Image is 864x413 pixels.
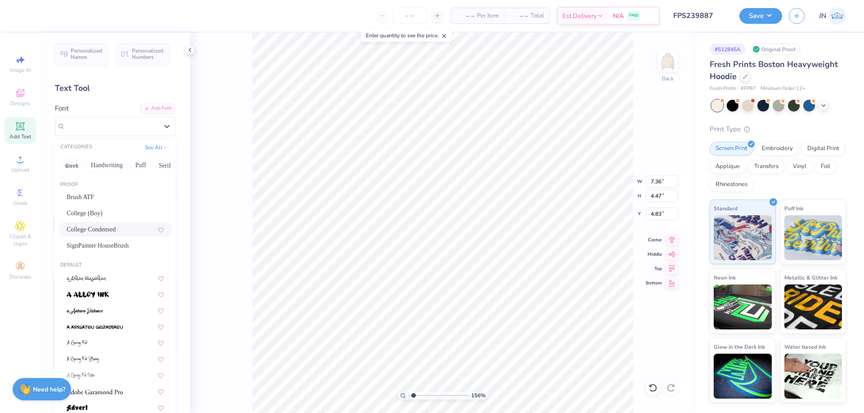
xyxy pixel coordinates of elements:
[714,284,772,329] img: Neon Ink
[471,391,486,400] span: 156 %
[55,181,175,189] div: Proof
[130,158,151,173] button: Puff
[784,215,842,260] img: Puff Ink
[646,251,662,258] span: Middle
[55,262,175,269] div: Default
[392,8,427,24] input: – –
[132,48,164,60] span: Personalized Numbers
[828,7,846,25] img: Jacky Noya
[9,133,31,140] span: Add Text
[456,11,474,21] span: – –
[710,85,736,93] span: Fresh Prints
[33,385,65,394] strong: Need help?
[510,11,528,21] span: – –
[55,82,175,94] div: Text Tool
[756,142,799,155] div: Embroidery
[562,11,597,21] span: Est. Delivery
[629,13,639,19] span: FREE
[10,100,30,107] span: Designs
[646,266,662,272] span: Top
[710,59,838,82] span: Fresh Prints Boston Heavyweight Hoodie
[760,85,805,93] span: Minimum Order: 12 +
[11,166,29,173] span: Upload
[819,7,846,25] a: JN
[60,158,83,173] button: Greek
[741,85,756,93] span: # FP87
[784,204,803,213] span: Puff Ink
[659,52,677,70] img: Back
[477,11,499,21] span: Per Item
[784,342,826,351] span: Water based Ink
[784,284,842,329] img: Metallic & Glitter Ink
[819,11,826,21] span: JN
[531,11,544,21] span: Total
[784,273,837,282] span: Metallic & Glitter Ink
[67,405,88,411] img: Advert
[140,103,175,114] div: Add Font
[67,209,103,218] span: College (Boy)
[613,11,624,21] span: N/A
[662,75,674,83] div: Back
[67,389,123,395] img: Adobe Garamond Pro
[361,29,452,42] div: Enter quantity to see the price.
[710,178,753,191] div: Rhinestones
[67,373,94,379] img: A Charming Font Outline
[10,67,31,74] span: Image AI
[67,192,94,202] span: Brush ATF
[714,204,738,213] span: Standard
[750,44,801,55] div: Original Proof
[801,142,845,155] div: Digital Print
[714,342,765,351] span: Glow in the Dark Ink
[714,215,772,260] img: Standard
[71,48,103,60] span: Personalized Names
[154,158,176,173] button: Serif
[784,354,842,399] img: Water based Ink
[13,200,27,207] span: Greek
[67,292,109,298] img: a Alloy Ink
[710,44,746,55] div: # 512845A
[710,124,846,134] div: Print Type
[9,273,31,280] span: Decorate
[739,8,782,24] button: Save
[815,160,836,173] div: Foil
[710,142,753,155] div: Screen Print
[60,143,92,151] div: CATEGORIES
[4,233,36,247] span: Clipart & logos
[748,160,784,173] div: Transfers
[86,158,128,173] button: Handwriting
[67,324,123,330] img: a Arigatou Gozaimasu
[55,103,68,114] label: Font
[714,354,772,399] img: Glow in the Dark Ink
[67,356,99,363] img: A Charming Font Leftleaning
[67,275,107,282] img: a Ahlan Wasahlan
[142,143,170,152] button: See All
[646,237,662,243] span: Center
[67,241,129,250] span: SignPainter HouseBrush
[67,308,103,314] img: a Antara Distance
[646,280,662,286] span: Bottom
[67,340,88,346] img: A Charming Font
[714,273,736,282] span: Neon Ink
[67,225,116,234] span: College Condensed
[787,160,812,173] div: Vinyl
[666,7,733,25] input: Untitled Design
[710,160,746,173] div: Applique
